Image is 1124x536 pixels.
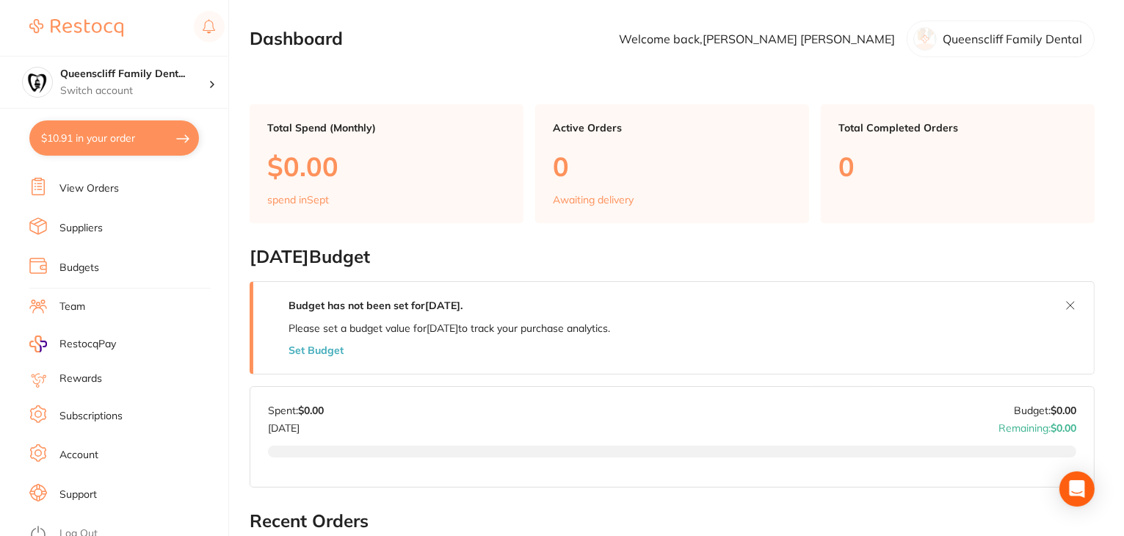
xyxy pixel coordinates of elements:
[59,337,116,352] span: RestocqPay
[23,68,52,97] img: Queenscliff Family Dental
[619,32,895,46] p: Welcome back, [PERSON_NAME] [PERSON_NAME]
[289,322,610,334] p: Please set a budget value for [DATE] to track your purchase analytics.
[298,404,324,417] strong: $0.00
[60,84,209,98] p: Switch account
[29,19,123,37] img: Restocq Logo
[59,448,98,463] a: Account
[29,120,199,156] button: $10.91 in your order
[553,194,634,206] p: Awaiting delivery
[998,416,1076,434] p: Remaining:
[535,104,809,223] a: Active Orders0Awaiting delivery
[821,104,1095,223] a: Total Completed Orders0
[289,344,344,356] button: Set Budget
[943,32,1082,46] p: Queenscliff Family Dental
[59,221,103,236] a: Suppliers
[553,151,791,181] p: 0
[553,122,791,134] p: Active Orders
[29,11,123,45] a: Restocq Logo
[250,247,1095,267] h2: [DATE] Budget
[289,299,463,312] strong: Budget has not been set for [DATE] .
[59,300,85,314] a: Team
[59,261,99,275] a: Budgets
[59,488,97,502] a: Support
[29,336,116,352] a: RestocqPay
[1051,404,1076,417] strong: $0.00
[838,122,1077,134] p: Total Completed Orders
[1059,471,1095,507] div: Open Intercom Messenger
[60,67,209,82] h4: Queenscliff Family Dental
[59,181,119,196] a: View Orders
[1014,405,1076,416] p: Budget:
[838,151,1077,181] p: 0
[268,416,324,434] p: [DATE]
[1051,421,1076,435] strong: $0.00
[267,151,506,181] p: $0.00
[267,194,329,206] p: spend in Sept
[59,409,123,424] a: Subscriptions
[267,122,506,134] p: Total Spend (Monthly)
[268,405,324,416] p: Spent:
[250,104,523,223] a: Total Spend (Monthly)$0.00spend inSept
[250,29,343,49] h2: Dashboard
[59,372,102,386] a: Rewards
[250,511,1095,532] h2: Recent Orders
[29,336,47,352] img: RestocqPay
